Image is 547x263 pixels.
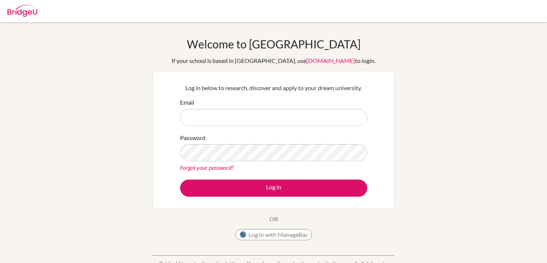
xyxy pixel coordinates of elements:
a: Forgot your password? [180,164,234,171]
button: Log in [180,180,367,197]
div: If your school is based in [GEOGRAPHIC_DATA], use to login. [172,56,375,65]
label: Password [180,133,205,142]
p: Log in below to research, discover and apply to your dream university. [180,83,367,92]
button: Log in with ManageBac [235,229,312,240]
p: OR [269,215,278,224]
h1: Welcome to [GEOGRAPHIC_DATA] [187,37,361,51]
label: Email [180,98,194,107]
a: [DOMAIN_NAME] [306,57,355,64]
img: Bridge-U [7,5,37,17]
